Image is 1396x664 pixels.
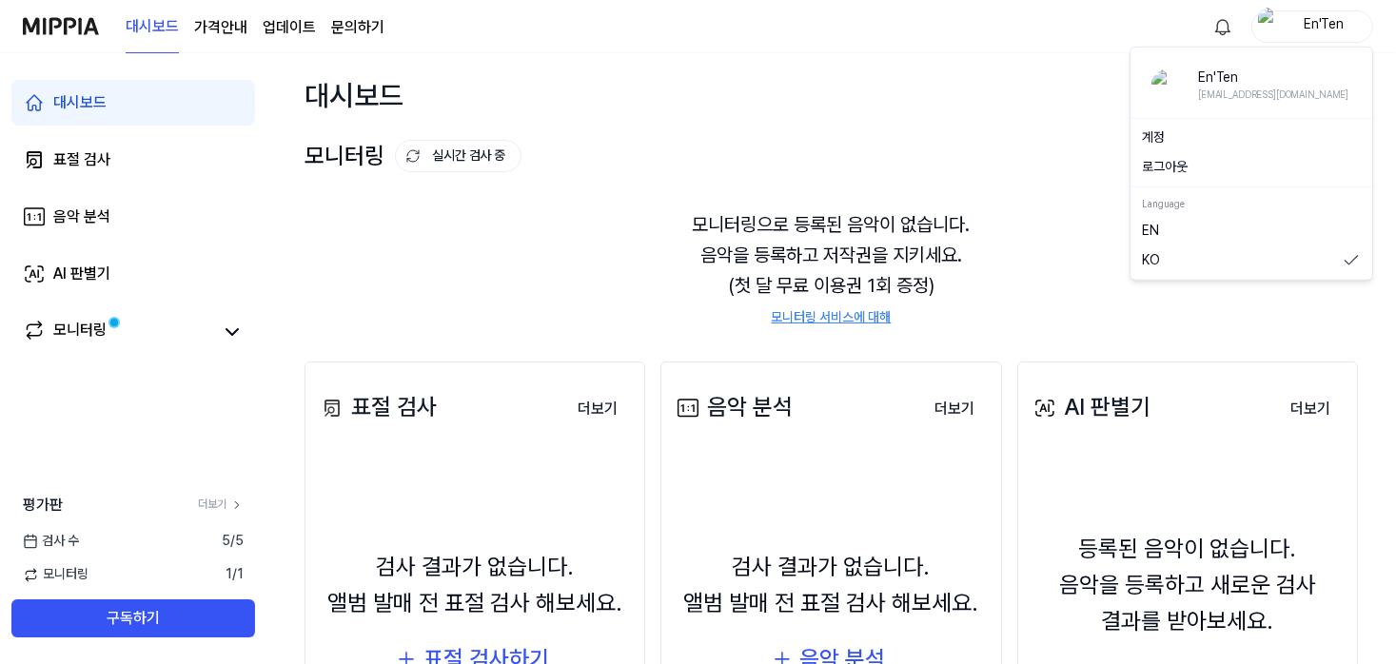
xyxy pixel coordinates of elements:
a: 더보기 [198,497,244,513]
div: 모니터링 [305,138,521,174]
a: 대시보드 [126,1,179,53]
a: 더보기 [919,388,990,428]
div: profileEn'Ten [1130,47,1373,281]
div: [EMAIL_ADDRESS][DOMAIN_NAME] [1198,87,1348,100]
button: 더보기 [562,390,633,428]
span: 모니터링 [23,565,88,584]
div: 음악 분석 [673,389,793,425]
div: 음악 분석 [53,205,110,228]
a: 대시보드 [11,80,255,126]
div: 모니터링으로 등록된 음악이 없습니다. 음악을 등록하고 저작권을 지키세요. (첫 달 무료 이용권 1회 증정) [305,186,1358,350]
button: profileEn'Ten [1251,10,1373,43]
div: 검사 결과가 없습니다. 앨범 발매 전 표절 검사 해보세요. [327,549,622,622]
span: 평가판 [23,494,63,517]
img: profile [1258,8,1281,46]
a: 더보기 [1275,388,1346,428]
span: 5 / 5 [222,532,244,551]
button: 구독하기 [11,599,255,637]
a: AI 판별기 [11,251,255,297]
button: 더보기 [919,390,990,428]
div: 표절 검사 [317,389,437,425]
div: 등록된 음악이 없습니다. 음악을 등록하고 새로운 검사 결과를 받아보세요. [1030,531,1346,640]
span: 1 / 1 [226,565,244,584]
div: 검사 결과가 없습니다. 앨범 발매 전 표절 검사 해보세요. [683,549,978,622]
div: En'Ten [1198,68,1348,88]
button: 더보기 [1275,390,1346,428]
button: 실시간 검사 중 [395,140,521,172]
a: 모니터링 서비스에 대해 [772,308,892,327]
div: 대시보드 [305,72,403,118]
a: KO [1142,251,1361,270]
a: 문의하기 [331,16,384,39]
div: 모니터링 [53,319,107,345]
div: 표절 검사 [53,148,110,171]
div: AI 판별기 [53,263,110,285]
div: En'Ten [1287,15,1361,36]
a: 업데이트 [263,16,316,39]
img: profile [1151,69,1182,100]
a: 더보기 [562,388,633,428]
img: 알림 [1211,15,1234,38]
div: 대시보드 [53,91,107,114]
span: 검사 수 [23,532,79,551]
a: 계정 [1142,127,1361,146]
a: 음악 분석 [11,194,255,240]
a: 표절 검사 [11,137,255,183]
a: 가격안내 [194,16,247,39]
div: AI 판별기 [1030,389,1150,425]
a: EN [1142,222,1361,241]
button: 로그아웃 [1142,158,1361,177]
a: 모니터링 [23,319,213,345]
